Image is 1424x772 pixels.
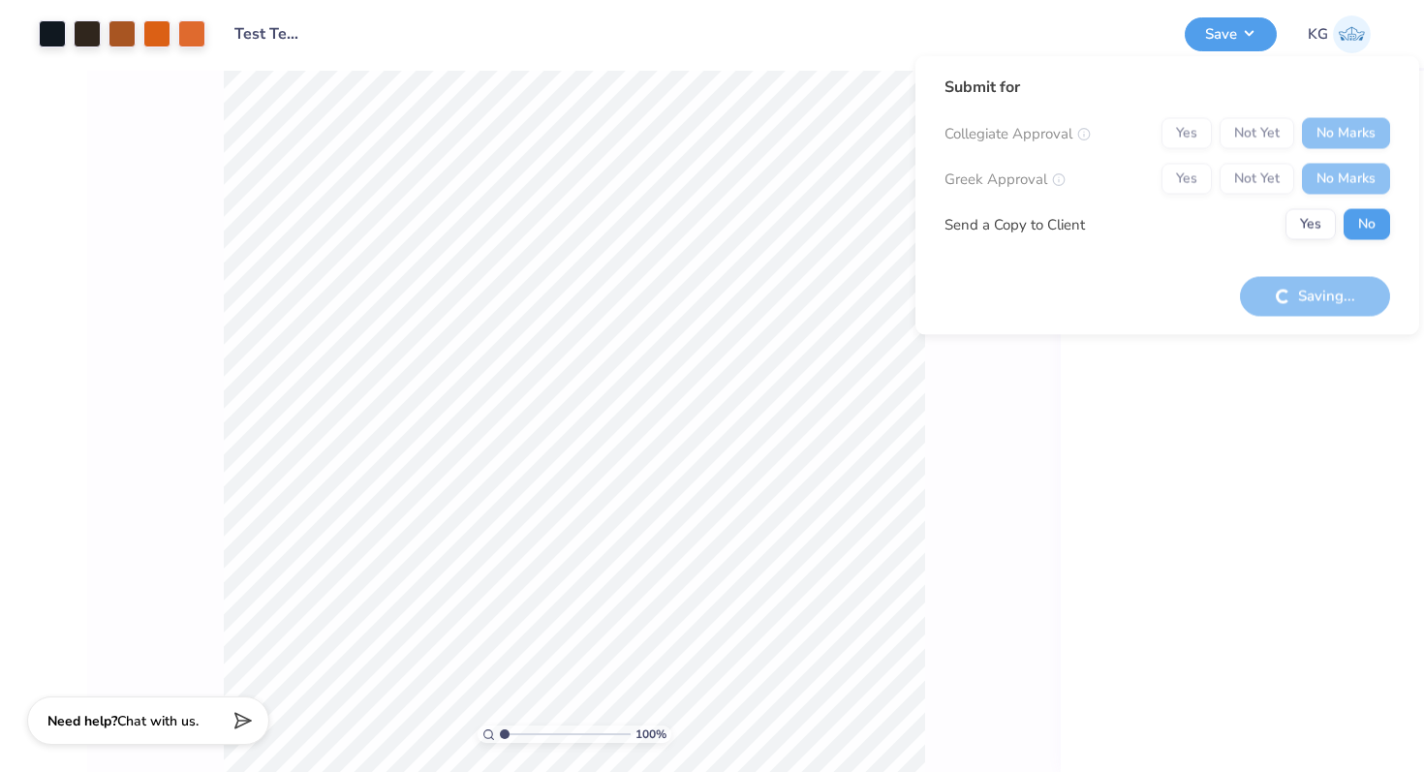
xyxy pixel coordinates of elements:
[1308,23,1328,46] span: KG
[1308,15,1371,53] a: KG
[1285,209,1336,240] button: Yes
[944,213,1085,235] div: Send a Copy to Client
[1185,17,1277,51] button: Save
[1344,209,1390,240] button: No
[1333,15,1371,53] img: Khushi Golchha
[47,712,117,730] strong: Need help?
[635,726,666,743] span: 100 %
[944,76,1390,99] div: Submit for
[117,712,199,730] span: Chat with us.
[220,15,315,53] input: Untitled Design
